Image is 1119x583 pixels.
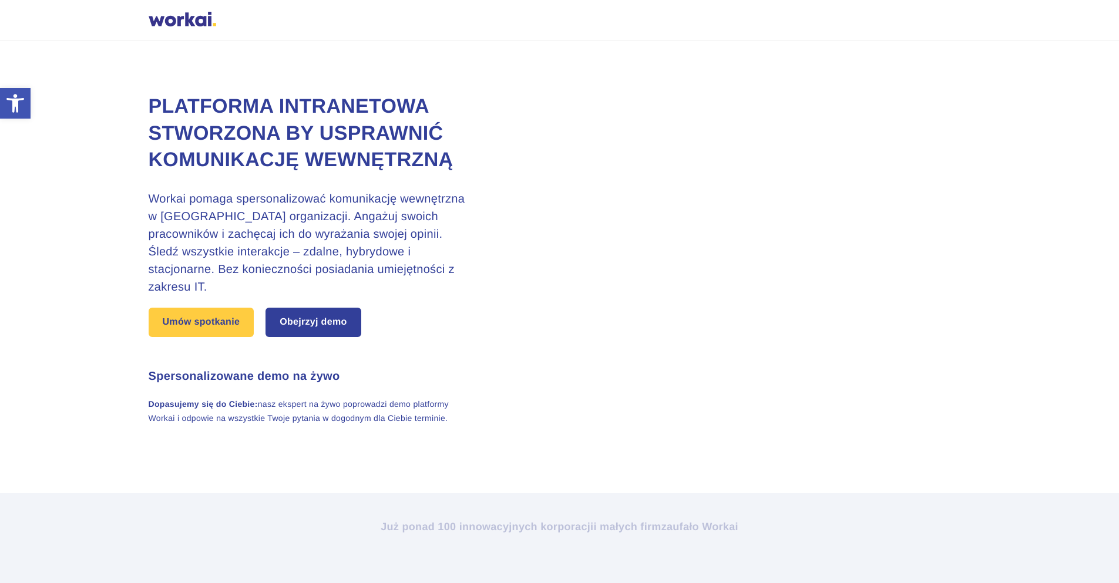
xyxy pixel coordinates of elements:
[234,520,886,534] h2: Już ponad 100 innowacyjnych korporacji zaufało Workai
[593,521,661,533] i: i małych firm
[266,308,361,337] a: Obejrzyj demo
[149,190,472,296] h3: Workai pomaga spersonalizować komunikację wewnętrzna w [GEOGRAPHIC_DATA] organizacji. Angażuj swo...
[149,399,258,409] strong: Dopasujemy się do Ciebie:
[149,308,254,337] a: Umów spotkanie
[149,370,340,383] strong: Spersonalizowane demo na żywo
[149,397,472,425] p: nasz ekspert na żywo poprowadzi demo platformy Workai i odpowie na wszystkie Twoje pytania w dogo...
[149,93,472,174] h1: Platforma intranetowa stworzona by usprawnić komunikację wewnętrzną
